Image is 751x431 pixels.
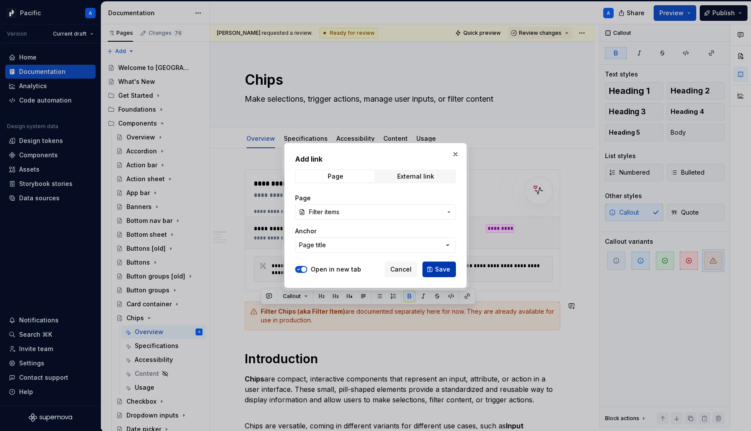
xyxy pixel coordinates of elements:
label: Open in new tab [311,265,361,274]
h2: Add link [295,154,456,164]
button: Cancel [385,262,417,277]
span: Save [435,265,450,274]
label: Anchor [295,227,316,235]
label: Page [295,194,311,202]
span: Filter items [309,208,339,216]
div: Page title [299,241,326,249]
button: Filter items [295,204,456,220]
div: Page [328,173,343,180]
span: Cancel [390,265,412,274]
button: Page title [295,237,456,253]
button: Save [422,262,456,277]
div: External link [397,173,434,180]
